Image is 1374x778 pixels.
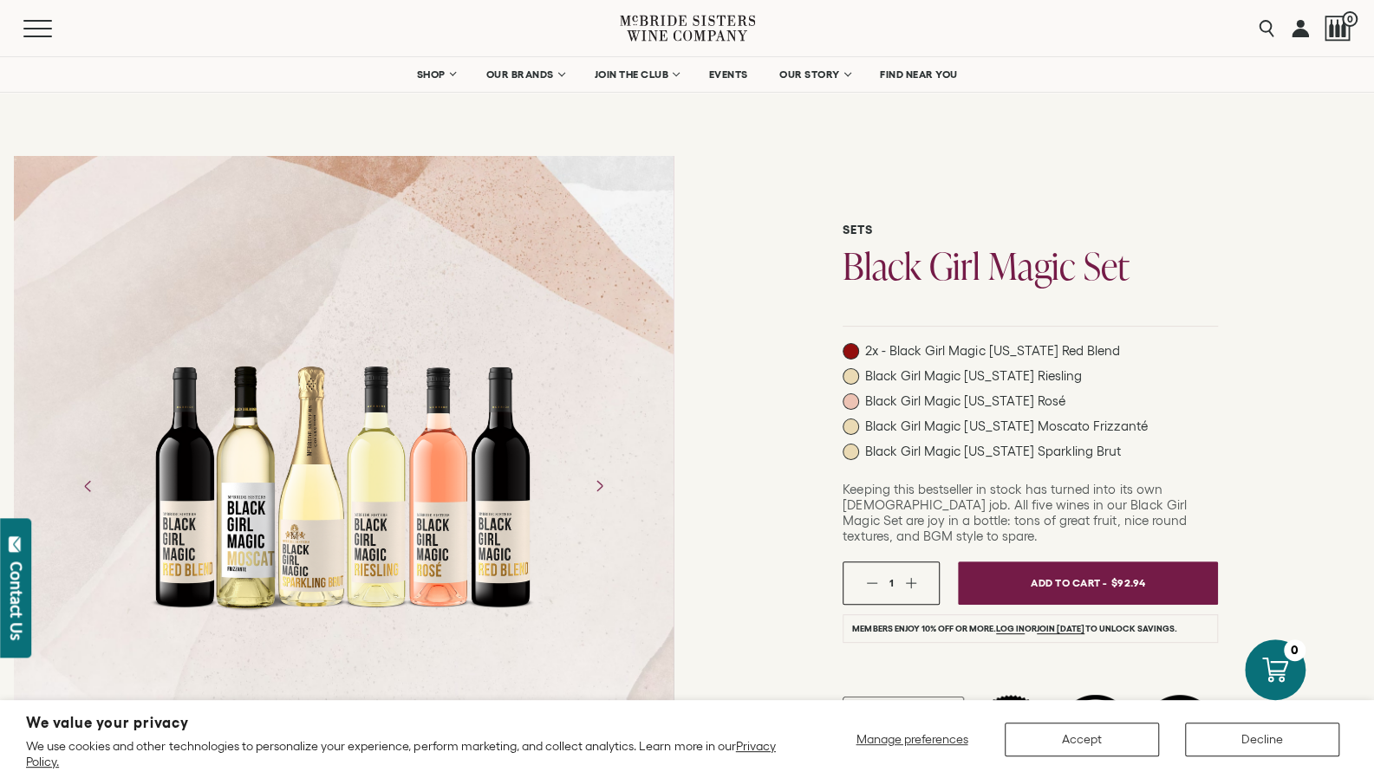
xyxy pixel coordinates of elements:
span: Black Girl Magic [US_STATE] Riesling [865,368,1082,384]
button: Decline [1185,723,1339,756]
a: OUR BRANDS [474,57,574,92]
span: Black Girl Magic [US_STATE] Moscato Frizzanté [865,418,1148,434]
span: 0 [1342,11,1358,27]
span: Black Girl Magic [US_STATE] Rosé [865,393,1065,409]
a: OUR STORY [768,57,861,92]
a: SHOP [405,57,466,92]
span: Add To Cart - [1031,570,1107,595]
span: 2x - Black Girl Magic [US_STATE] Red Blend [865,343,1120,359]
a: join [DATE] [1037,624,1084,634]
span: SHOP [416,68,446,81]
a: JOIN THE CLUB [583,57,689,92]
h1: Black Girl Magic Set [843,248,1218,284]
button: Next [576,464,622,509]
a: Privacy Policy. [26,739,776,768]
div: 0 [1284,639,1306,661]
a: Log in [996,624,1025,634]
span: OUR STORY [779,68,840,81]
span: OUR BRANDS [485,68,553,81]
span: FIND NEAR YOU [880,68,958,81]
span: JOIN THE CLUB [594,68,668,81]
a: FIND NEAR YOU [869,57,969,92]
h6: Sets [843,223,1218,237]
span: Manage preferences [856,732,967,746]
p: We use cookies and other technologies to personalize your experience, perform marketing, and coll... [26,738,779,769]
button: Previous [66,464,111,509]
li: Members enjoy 10% off or more. or to unlock savings. [843,614,1218,643]
button: Manage preferences [845,723,979,756]
div: Contact Us [8,561,25,640]
a: EVENTS [698,57,759,92]
span: Black Girl Magic [US_STATE] Sparkling Brut [865,444,1121,459]
span: $92.94 [1111,570,1146,595]
span: 1 [889,577,894,588]
span: Keeping this bestseller in stock has turned into its own [DEMOGRAPHIC_DATA] job. All five wines i... [843,482,1186,543]
button: Mobile Menu Trigger [23,20,86,37]
button: Accept [1005,723,1159,756]
span: EVENTS [709,68,748,81]
button: Add To Cart - $92.94 [958,561,1218,605]
h2: We value your privacy [26,716,779,730]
